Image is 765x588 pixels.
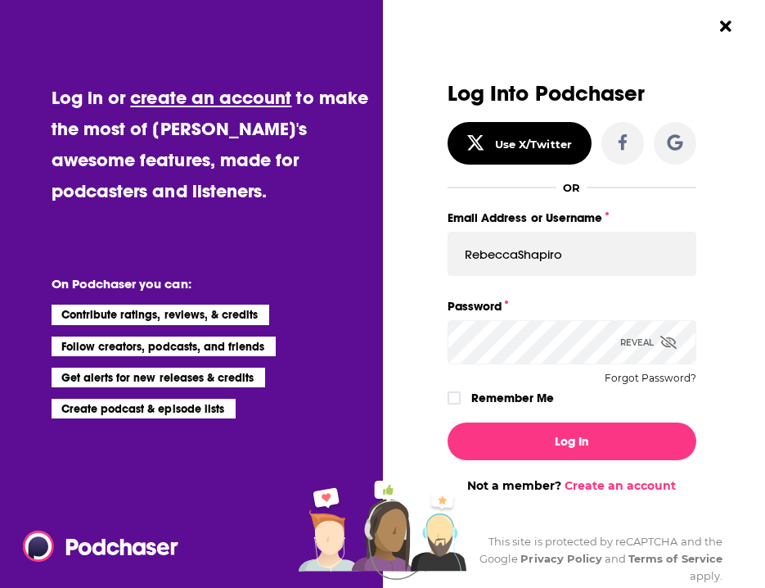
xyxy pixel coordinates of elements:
[448,207,696,228] label: Email Address or Username
[448,296,696,317] label: Password
[563,181,580,194] div: OR
[448,232,696,276] input: Email Address or Username
[23,531,180,562] img: Podchaser - Follow, Share and Rate Podcasts
[495,138,572,151] div: Use X/Twitter
[471,387,554,409] label: Remember Me
[52,337,277,356] li: Follow creators, podcasts, and friends
[52,305,270,324] li: Contribute ratings, reviews, & credits
[605,373,696,384] button: Forgot Password?
[448,478,696,493] div: Not a member?
[448,423,696,460] button: Log In
[474,533,722,585] div: This site is protected by reCAPTCHA and the Google and apply.
[52,368,265,387] li: Get alerts for new releases & credits
[23,531,167,562] a: Podchaser - Follow, Share and Rate Podcasts
[52,399,236,418] li: Create podcast & episode lists
[710,11,741,42] button: Close Button
[520,552,602,565] a: Privacy Policy
[130,86,291,109] a: create an account
[628,552,722,565] a: Terms of Service
[565,478,676,493] a: Create an account
[448,122,592,165] button: Use X/Twitter
[52,276,370,292] li: On Podchaser you can:
[448,82,696,106] h3: Log Into Podchaser
[620,320,677,364] div: Reveal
